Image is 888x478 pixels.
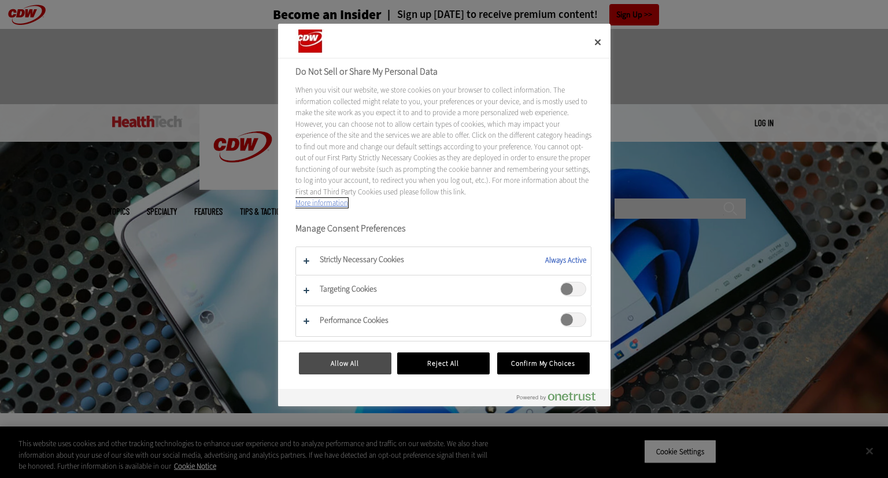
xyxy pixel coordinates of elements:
div: When you visit our website, we store cookies on your browser to collect information. The informat... [295,84,591,208]
button: Allow All [299,352,391,374]
div: Preference center [278,24,610,406]
div: Do Not Sell or Share My Personal Data [278,24,610,406]
button: Confirm My Choices [497,352,590,374]
button: Close [585,30,610,55]
button: Reject All [397,352,490,374]
h3: Manage Consent Preferences [295,223,591,241]
h2: Do Not Sell or Share My Personal Data [295,65,591,79]
img: Powered by OneTrust Opens in a new Tab [517,392,595,401]
img: Company Logo [295,30,351,53]
a: Powered by OneTrust Opens in a new Tab [517,392,605,406]
span: Performance Cookies [560,312,586,327]
span: Targeting Cookies [560,282,586,296]
div: Company Logo [295,30,365,53]
a: More information about your privacy, opens in a new tab [295,198,348,208]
